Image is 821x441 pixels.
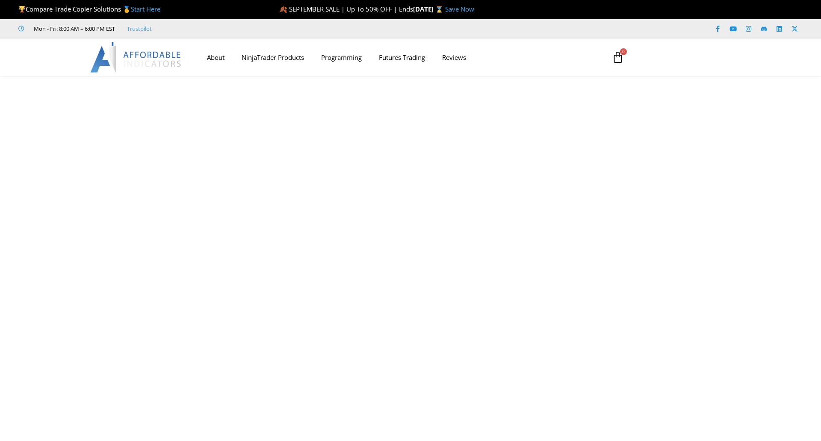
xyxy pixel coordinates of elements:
a: 0 [599,45,637,70]
a: Start Here [131,5,160,13]
img: LogoAI | Affordable Indicators – NinjaTrader [90,42,182,73]
span: Mon - Fri: 8:00 AM – 6:00 PM EST [32,24,115,34]
a: Save Now [445,5,474,13]
span: Compare Trade Copier Solutions 🥇 [18,5,160,13]
a: Reviews [434,47,475,67]
a: Futures Trading [370,47,434,67]
a: NinjaTrader Products [233,47,313,67]
a: Trustpilot [127,24,152,34]
img: 🏆 [19,6,25,12]
strong: [DATE] ⌛ [413,5,445,13]
a: About [198,47,233,67]
span: 0 [620,48,627,55]
nav: Menu [198,47,602,67]
a: Programming [313,47,370,67]
span: 🍂 SEPTEMBER SALE | Up To 50% OFF | Ends [279,5,413,13]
